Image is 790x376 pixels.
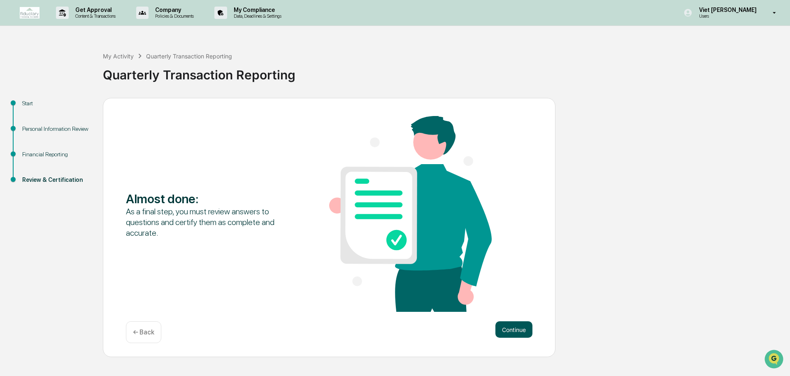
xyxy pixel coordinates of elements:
[22,125,90,133] div: Personal Information Review
[227,7,286,13] p: My Compliance
[149,7,198,13] p: Company
[69,7,120,13] p: Get Approval
[5,116,55,131] a: 🔎Data Lookup
[126,206,288,238] div: As a final step, you must review answers to questions and certify them as complete and accurate.
[495,321,532,338] button: Continue
[28,71,104,78] div: We're available if you need us!
[8,104,15,111] div: 🖐️
[8,63,23,78] img: 1746055101610-c473b297-6a78-478c-a979-82029cc54cd1
[5,100,56,115] a: 🖐️Preclearance
[329,116,492,312] img: Almost done
[227,13,286,19] p: Data, Deadlines & Settings
[16,119,52,128] span: Data Lookup
[28,63,135,71] div: Start new chat
[22,176,90,184] div: Review & Certification
[146,53,232,60] div: Quarterly Transaction Reporting
[16,104,53,112] span: Preclearance
[692,7,761,13] p: Viet [PERSON_NAME]
[126,191,288,206] div: Almost done :
[692,13,761,19] p: Users
[22,150,90,159] div: Financial Reporting
[22,99,90,108] div: Start
[140,65,150,75] button: Start new chat
[764,349,786,371] iframe: Open customer support
[56,100,105,115] a: 🗄️Attestations
[103,53,134,60] div: My Activity
[69,13,120,19] p: Content & Transactions
[60,104,66,111] div: 🗄️
[8,17,150,30] p: How can we help?
[149,13,198,19] p: Policies & Documents
[20,7,39,19] img: logo
[8,120,15,127] div: 🔎
[68,104,102,112] span: Attestations
[58,139,100,146] a: Powered byPylon
[103,61,786,82] div: Quarterly Transaction Reporting
[82,139,100,146] span: Pylon
[133,328,154,336] p: ← Back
